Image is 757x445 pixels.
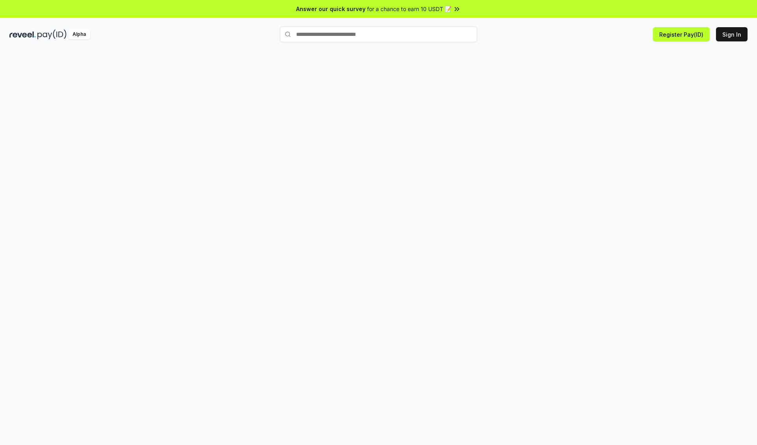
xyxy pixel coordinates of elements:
button: Register Pay(ID) [653,27,710,41]
button: Sign In [716,27,748,41]
img: reveel_dark [9,30,36,39]
div: Alpha [68,30,90,39]
span: Answer our quick survey [296,5,365,13]
img: pay_id [37,30,67,39]
span: for a chance to earn 10 USDT 📝 [367,5,451,13]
